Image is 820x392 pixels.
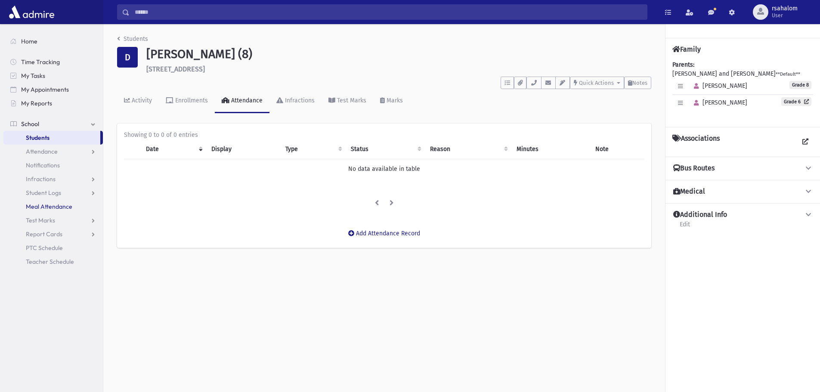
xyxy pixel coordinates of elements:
[26,161,60,169] span: Notifications
[672,187,813,196] button: Medical
[206,139,280,159] th: Display
[590,139,644,159] th: Note
[690,99,747,106] span: [PERSON_NAME]
[26,244,63,252] span: PTC Schedule
[26,258,74,265] span: Teacher Schedule
[3,213,103,227] a: Test Marks
[624,77,651,89] button: Notes
[343,225,426,241] button: Add Attendance Record
[3,172,103,186] a: Infractions
[772,5,798,12] span: rsahalom
[26,216,55,224] span: Test Marks
[21,58,60,66] span: Time Tracking
[3,145,103,158] a: Attendance
[3,186,103,200] a: Student Logs
[3,158,103,172] a: Notifications
[117,34,148,47] nav: breadcrumb
[21,37,37,45] span: Home
[3,69,103,83] a: My Tasks
[21,99,52,107] span: My Reports
[672,164,813,173] button: Bus Routes
[322,89,373,113] a: Test Marks
[579,80,614,86] span: Quick Actions
[632,80,647,86] span: Notes
[159,89,215,113] a: Enrollments
[3,131,100,145] a: Students
[124,159,644,179] td: No data available in table
[7,3,56,21] img: AdmirePro
[26,134,50,142] span: Students
[346,139,424,159] th: Status: activate to sort column ascending
[117,89,159,113] a: Activity
[672,134,720,150] h4: Associations
[511,139,590,159] th: Minutes
[789,81,811,89] span: Grade 8
[173,97,208,104] div: Enrollments
[781,97,811,106] a: Grade 6
[280,139,346,159] th: Type: activate to sort column ascending
[21,72,45,80] span: My Tasks
[117,35,148,43] a: Students
[679,219,690,235] a: Edit
[26,203,72,210] span: Meal Attendance
[673,187,705,196] h4: Medical
[146,47,651,62] h1: [PERSON_NAME] (8)
[673,164,715,173] h4: Bus Routes
[385,97,403,104] div: Marks
[3,200,103,213] a: Meal Attendance
[425,139,511,159] th: Reason: activate to sort column ascending
[130,4,647,20] input: Search
[283,97,315,104] div: Infractions
[672,60,813,120] div: [PERSON_NAME] and [PERSON_NAME]
[117,47,138,68] div: D
[3,117,103,131] a: School
[335,97,366,104] div: Test Marks
[3,96,103,110] a: My Reports
[672,45,701,53] h4: Family
[772,12,798,19] span: User
[26,189,61,197] span: Student Logs
[21,120,39,128] span: School
[798,134,813,150] a: View all Associations
[3,34,103,48] a: Home
[141,139,206,159] th: Date: activate to sort column ascending
[3,241,103,255] a: PTC Schedule
[124,130,644,139] div: Showing 0 to 0 of 0 entries
[672,61,694,68] b: Parents:
[3,255,103,269] a: Teacher Schedule
[3,83,103,96] a: My Appointments
[690,82,747,90] span: [PERSON_NAME]
[215,89,269,113] a: Attendance
[26,148,58,155] span: Attendance
[3,55,103,69] a: Time Tracking
[373,89,410,113] a: Marks
[21,86,69,93] span: My Appointments
[3,227,103,241] a: Report Cards
[570,77,624,89] button: Quick Actions
[146,65,651,73] h6: [STREET_ADDRESS]
[672,210,813,219] button: Additional Info
[26,175,56,183] span: Infractions
[229,97,263,104] div: Attendance
[269,89,322,113] a: Infractions
[130,97,152,104] div: Activity
[673,210,727,219] h4: Additional Info
[26,230,62,238] span: Report Cards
